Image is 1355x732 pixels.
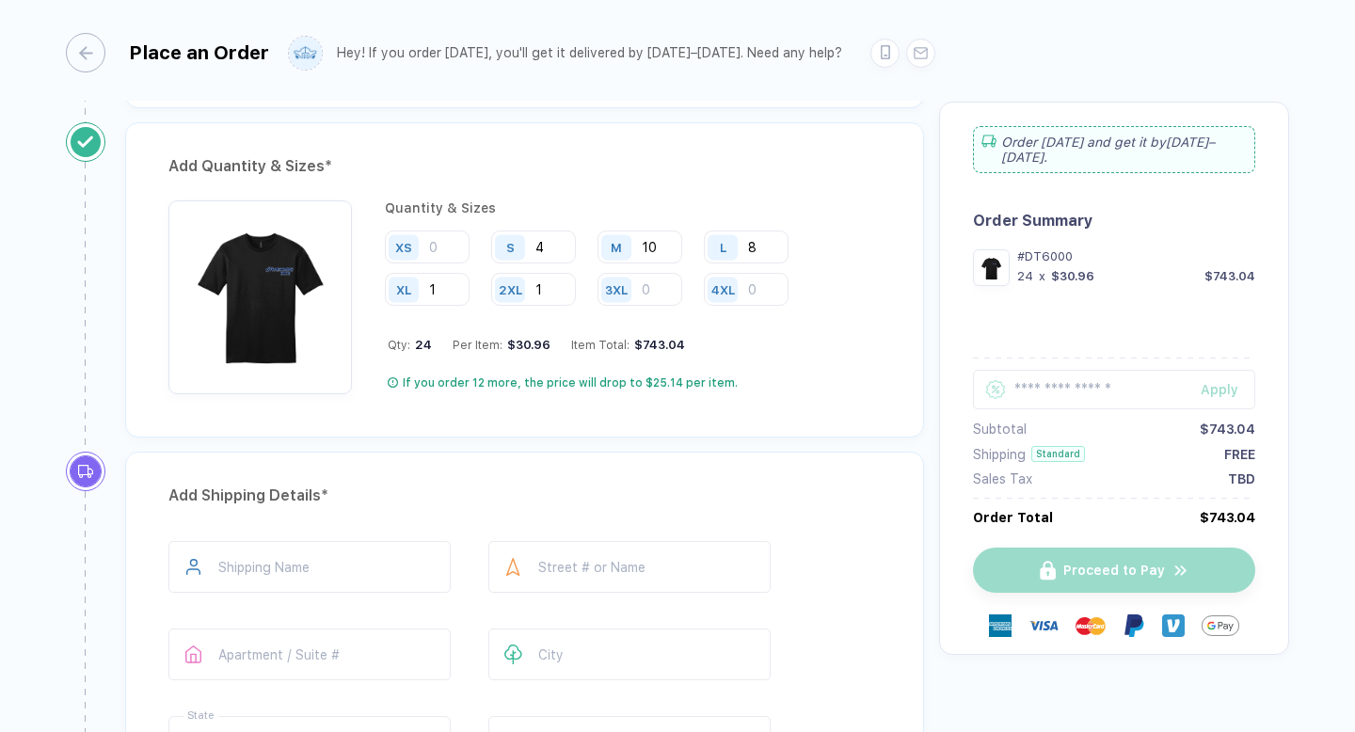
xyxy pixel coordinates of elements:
div: Add Shipping Details [168,481,881,511]
img: 6a63135b-6360-4332-be4d-3c66ec1c00cc_nt_front_1757439679907.jpg [178,210,343,374]
div: Order [DATE] and get it by [DATE]–[DATE] . [973,126,1255,173]
img: Venmo [1162,614,1185,637]
div: 4XL [711,282,735,296]
img: 6a63135b-6360-4332-be4d-3c66ec1c00cc_nt_front_1757439679907.jpg [978,254,1005,281]
div: x [1037,269,1047,283]
div: $743.04 [1204,269,1255,283]
div: XL [396,282,411,296]
span: 24 [410,338,432,352]
div: Qty: [388,338,432,352]
div: XS [395,240,412,254]
div: Standard [1031,446,1085,462]
div: 24 [1017,269,1033,283]
img: express [989,614,1012,637]
div: #DT6000 [1017,249,1255,263]
div: $743.04 [1200,510,1255,525]
img: GPay [1202,607,1239,644]
div: Subtotal [973,422,1027,437]
button: Apply [1177,370,1255,409]
div: $743.04 [630,338,685,352]
div: $30.96 [1051,269,1094,283]
img: user profile [289,37,322,70]
div: FREE [1224,447,1255,462]
div: Quantity & Sizes [385,200,881,215]
div: Hey! If you order [DATE], you'll get it delivered by [DATE]–[DATE]. Need any help? [337,45,842,61]
div: TBD [1228,471,1255,486]
img: master-card [1076,611,1106,641]
div: Per Item: [453,338,550,352]
div: 3XL [605,282,628,296]
div: L [720,240,726,254]
div: Add Quantity & Sizes [168,151,881,182]
div: Apply [1201,382,1255,397]
div: Shipping [973,447,1026,462]
div: S [506,240,515,254]
div: Order Total [973,510,1053,525]
div: $743.04 [1200,422,1255,437]
div: $30.96 [502,338,550,352]
div: M [611,240,622,254]
div: Place an Order [129,41,269,64]
img: visa [1028,611,1059,641]
img: Paypal [1123,614,1145,637]
div: If you order 12 more, the price will drop to $25.14 per item. [403,375,738,390]
div: Item Total: [571,338,685,352]
div: Order Summary [973,212,1255,230]
div: Sales Tax [973,471,1032,486]
div: 2XL [499,282,522,296]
